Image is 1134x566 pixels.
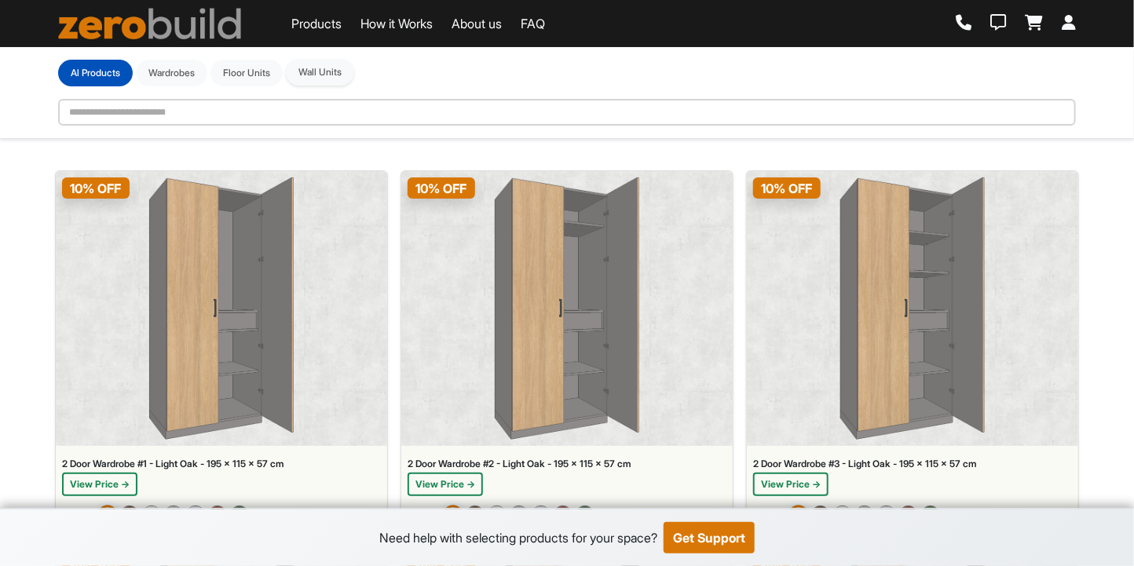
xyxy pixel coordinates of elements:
[58,60,133,86] button: Al Products
[186,506,205,524] img: 2 Door Wardrobe #1 - Graphite Blue - 195 x 115 x 57 cm
[554,506,572,524] img: 2 Door Wardrobe #2 - Earth Brown - 195 x 115 x 57 cm
[97,506,117,525] img: 2 Door Wardrobe #1 - Light Oak - 195 x 115 x 57 cm
[142,506,161,524] img: 2 Door Wardrobe #1 - Ivory Cream - 195 x 115 x 57 cm
[136,60,207,86] button: Wardrobes
[120,506,139,524] img: 2 Door Wardrobe #1 - Walnut Brown - 195 x 115 x 57 cm
[379,528,657,547] div: Need help with selecting products for your space?
[401,170,733,538] a: 2 Door Wardrobe #2 - Light Oak - 195 x 115 x 57 cm10% OFF2 Door Wardrobe #2 - Light Oak - 195 x 1...
[208,506,227,524] img: 2 Door Wardrobe #1 - Earth Brown - 195 x 115 x 57 cm
[408,473,483,496] button: View Price →
[855,506,874,524] img: 2 Door Wardrobe #3 - Sandstone - 195 x 115 x 57 cm
[521,14,545,33] a: FAQ
[532,506,551,524] img: 2 Door Wardrobe #2 - Graphite Blue - 195 x 115 x 57 cm
[488,506,507,524] img: 2 Door Wardrobe #2 - Ivory Cream - 195 x 115 x 57 cm
[62,458,381,469] div: 2 Door Wardrobe #1 - Light Oak - 195 x 115 x 57 cm
[149,177,294,440] img: 2 Door Wardrobe #1 - Light Oak - 195 x 115 x 57 cm
[55,170,388,538] a: 2 Door Wardrobe #1 - Light Oak - 195 x 115 x 57 cm10% OFF2 Door Wardrobe #1 - Light Oak - 195 x 1...
[210,60,283,86] button: Floor Units
[840,177,985,440] img: 2 Door Wardrobe #3 - Light Oak - 195 x 115 x 57 cm
[466,506,485,524] img: 2 Door Wardrobe #2 - Walnut Brown - 195 x 115 x 57 cm
[921,506,940,524] img: 2 Door Wardrobe #3 - English Green - 195 x 115 x 57 cm
[788,506,808,525] img: 2 Door Wardrobe #3 - Light Oak - 195 x 115 x 57 cm
[1062,15,1076,32] a: Login
[753,177,821,199] span: 10 % OFF
[408,458,726,469] div: 2 Door Wardrobe #2 - Light Oak - 195 x 115 x 57 cm
[753,458,1072,469] div: 2 Door Wardrobe #3 - Light Oak - 195 x 115 x 57 cm
[164,506,183,524] img: 2 Door Wardrobe #1 - Sandstone - 195 x 115 x 57 cm
[664,522,755,553] button: Get Support
[510,506,529,524] img: 2 Door Wardrobe #2 - Sandstone - 195 x 115 x 57 cm
[576,506,594,524] img: 2 Door Wardrobe #2 - English Green - 195 x 115 x 57 cm
[753,473,829,496] button: View Price →
[408,177,475,199] span: 10 % OFF
[833,506,852,524] img: 2 Door Wardrobe #3 - Ivory Cream - 195 x 115 x 57 cm
[230,506,249,524] img: 2 Door Wardrobe #1 - English Green - 195 x 115 x 57 cm
[899,506,918,524] img: 2 Door Wardrobe #3 - Earth Brown - 195 x 115 x 57 cm
[62,177,130,199] span: 10 % OFF
[360,14,433,33] a: How it Works
[286,59,354,86] button: Wall Units
[62,473,137,496] button: View Price →
[291,14,342,33] a: Products
[746,170,1079,538] a: 2 Door Wardrobe #3 - Light Oak - 195 x 115 x 57 cm10% OFF2 Door Wardrobe #3 - Light Oak - 195 x 1...
[58,8,241,39] img: ZeroBuild logo
[452,14,502,33] a: About us
[443,506,463,525] img: 2 Door Wardrobe #2 - Light Oak - 195 x 115 x 57 cm
[495,177,639,440] img: 2 Door Wardrobe #2 - Light Oak - 195 x 115 x 57 cm
[811,506,830,524] img: 2 Door Wardrobe #3 - Walnut Brown - 195 x 115 x 57 cm
[877,506,896,524] img: 2 Door Wardrobe #3 - Graphite Blue - 195 x 115 x 57 cm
